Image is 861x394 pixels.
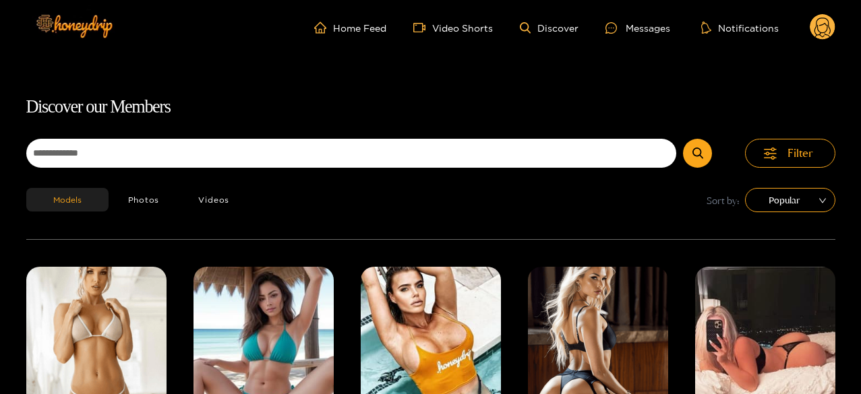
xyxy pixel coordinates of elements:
[745,188,835,212] div: sort
[520,22,578,34] a: Discover
[109,188,179,211] button: Photos
[755,190,825,210] span: Popular
[605,20,670,36] div: Messages
[413,22,432,34] span: video-camera
[314,22,333,34] span: home
[26,188,109,211] button: Models
[745,139,835,168] button: Filter
[697,21,783,34] button: Notifications
[683,139,712,168] button: Submit Search
[413,22,493,34] a: Video Shorts
[26,93,835,121] h1: Discover our Members
[707,193,740,208] span: Sort by:
[788,145,813,161] span: Filter
[314,22,386,34] a: Home Feed
[179,188,249,211] button: Videos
